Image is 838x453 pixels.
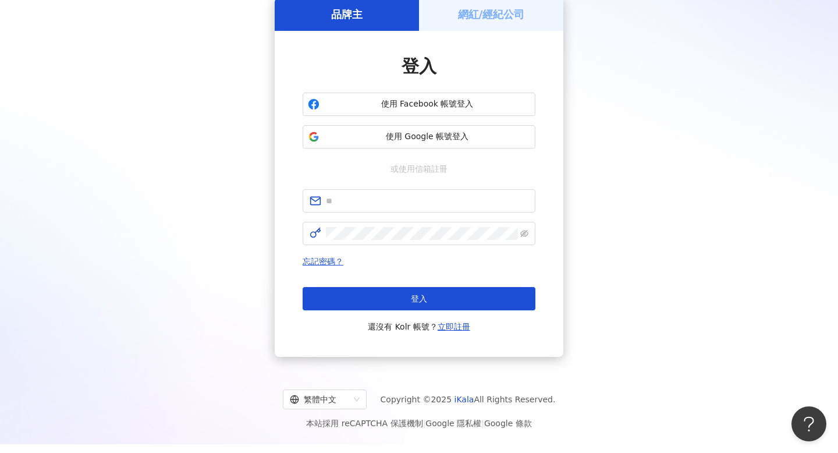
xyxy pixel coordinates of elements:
[324,98,530,110] span: 使用 Facebook 帳號登入
[303,93,535,116] button: 使用 Facebook 帳號登入
[381,392,556,406] span: Copyright © 2025 All Rights Reserved.
[402,56,436,76] span: 登入
[423,419,426,428] span: |
[520,229,528,238] span: eye-invisible
[368,320,470,334] span: 還沒有 Kolr 帳號？
[306,416,531,430] span: 本站採用 reCAPTCHA 保護機制
[791,406,826,441] iframe: Help Scout Beacon - Open
[331,7,363,22] h5: 品牌主
[303,125,535,148] button: 使用 Google 帳號登入
[303,257,343,266] a: 忘記密碼？
[481,419,484,428] span: |
[411,294,427,303] span: 登入
[438,322,470,331] a: 立即註冊
[425,419,481,428] a: Google 隱私權
[382,162,456,175] span: 或使用信箱註冊
[454,395,474,404] a: iKala
[324,131,530,143] span: 使用 Google 帳號登入
[303,287,535,310] button: 登入
[290,390,349,409] div: 繁體中文
[484,419,532,428] a: Google 條款
[458,7,525,22] h5: 網紅/經紀公司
